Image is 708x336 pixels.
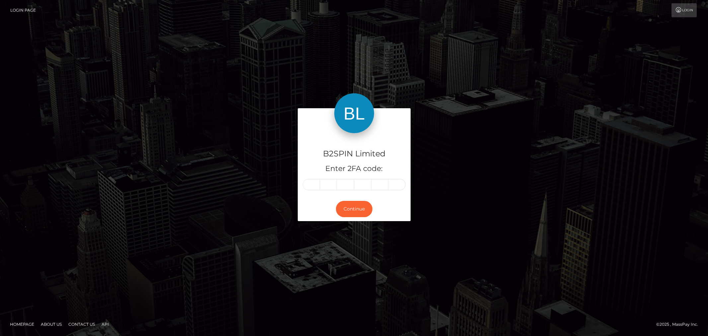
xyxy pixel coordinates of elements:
[303,164,406,174] h5: Enter 2FA code:
[99,319,112,329] a: API
[671,3,697,17] a: Login
[10,3,36,17] a: Login Page
[334,93,374,133] img: B2SPIN Limited
[38,319,64,329] a: About Us
[336,201,372,217] button: Continue
[303,148,406,160] h4: B2SPIN Limited
[66,319,98,329] a: Contact Us
[656,321,703,328] div: © 2025 , MassPay Inc.
[7,319,37,329] a: Homepage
